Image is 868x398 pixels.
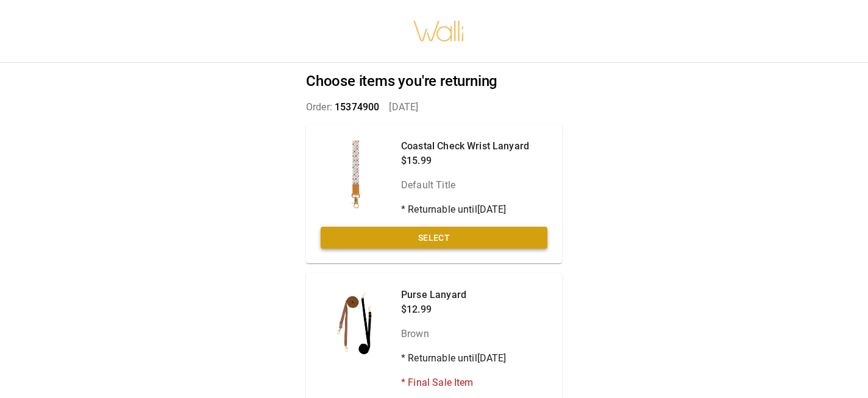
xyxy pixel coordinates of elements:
[335,101,379,113] span: 15374900
[401,139,529,154] p: Coastal Check Wrist Lanyard
[401,288,507,302] p: Purse Lanyard
[321,227,547,249] button: Select
[401,351,507,366] p: * Returnable until [DATE]
[401,375,507,390] p: * Final Sale Item
[306,100,562,115] p: Order: [DATE]
[413,5,465,57] img: walli-inc.myshopify.com
[401,178,529,193] p: Default Title
[401,302,507,317] p: $12.99
[401,327,507,341] p: Brown
[401,202,529,217] p: * Returnable until [DATE]
[401,154,529,168] p: $15.99
[306,73,562,90] h2: Choose items you're returning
